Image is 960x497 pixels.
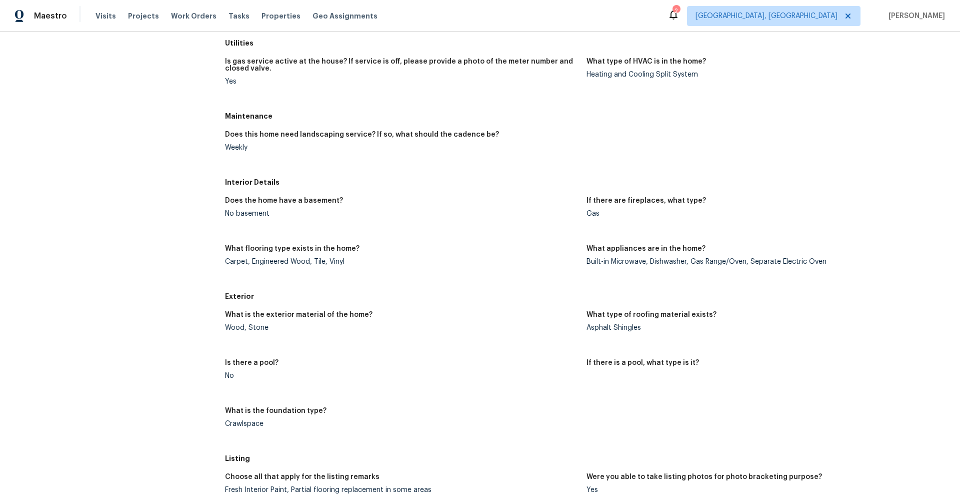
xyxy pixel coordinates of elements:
div: Yes [586,486,940,493]
h5: If there are fireplaces, what type? [586,197,706,204]
h5: Utilities [225,38,948,48]
div: 2 [672,6,679,16]
div: Heating and Cooling Split System [586,71,940,78]
h5: What is the foundation type? [225,407,326,414]
h5: What flooring type exists in the home? [225,245,359,252]
span: Properties [261,11,300,21]
h5: What is the exterior material of the home? [225,311,372,318]
h5: Were you able to take listing photos for photo bracketing purpose? [586,473,822,480]
span: Work Orders [171,11,216,21]
div: Gas [586,210,940,217]
div: Weekly [225,144,578,151]
h5: Interior Details [225,177,948,187]
span: Projects [128,11,159,21]
span: [PERSON_NAME] [884,11,945,21]
div: Built-in Microwave, Dishwasher, Gas Range/Oven, Separate Electric Oven [586,258,940,265]
div: Fresh Interior Paint, Partial flooring replacement in some areas [225,486,578,493]
h5: Is gas service active at the house? If service is off, please provide a photo of the meter number... [225,58,578,72]
h5: If there is a pool, what type is it? [586,359,699,366]
h5: Exterior [225,291,948,301]
span: Tasks [228,13,249,20]
div: Carpet, Engineered Wood, Tile, Vinyl [225,258,578,265]
div: No basement [225,210,578,217]
div: Wood, Stone [225,324,578,331]
h5: Does the home have a basement? [225,197,343,204]
h5: Does this home need landscaping service? If so, what should the cadence be? [225,131,499,138]
h5: What type of HVAC is in the home? [586,58,706,65]
div: Asphalt Shingles [586,324,940,331]
h5: What type of roofing material exists? [586,311,716,318]
div: Yes [225,78,578,85]
span: Geo Assignments [312,11,377,21]
span: Maestro [34,11,67,21]
span: Visits [95,11,116,21]
h5: What appliances are in the home? [586,245,705,252]
h5: Listing [225,453,948,463]
span: [GEOGRAPHIC_DATA], [GEOGRAPHIC_DATA] [695,11,837,21]
h5: Choose all that apply for the listing remarks [225,473,379,480]
h5: Is there a pool? [225,359,278,366]
div: Crawlspace [225,420,578,427]
div: No [225,372,578,379]
h5: Maintenance [225,111,948,121]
